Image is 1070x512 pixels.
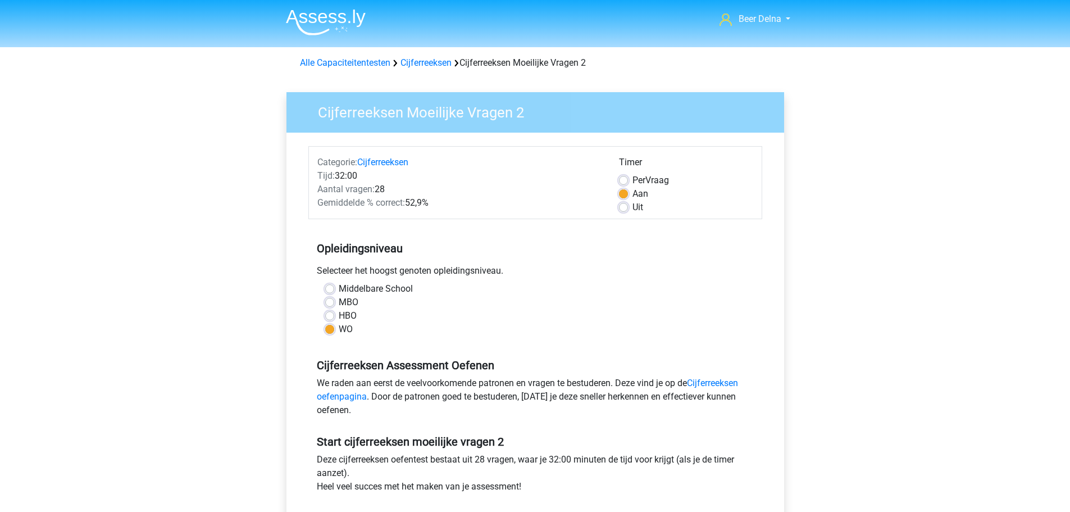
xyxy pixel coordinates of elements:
[619,156,753,174] div: Timer
[317,359,754,372] h5: Cijferreeksen Assessment Oefenen
[632,175,645,185] span: Per
[715,12,794,26] a: Beer Delna
[286,9,366,35] img: Assessly
[339,323,353,336] label: WO
[309,183,611,196] div: 28
[632,187,648,201] label: Aan
[317,197,405,208] span: Gemiddelde % correct:
[339,282,413,296] label: Middelbare School
[308,453,762,498] div: Deze cijferreeksen oefentest bestaat uit 28 vragen, waar je 32:00 minuten de tijd voor krijgt (al...
[339,309,357,323] label: HBO
[308,377,762,422] div: We raden aan eerst de veelvoorkomende patronen en vragen te bestuderen. Deze vind je op de . Door...
[295,56,775,70] div: Cijferreeksen Moeilijke Vragen 2
[317,170,335,181] span: Tijd:
[339,296,358,309] label: MBO
[304,99,776,121] h3: Cijferreeksen Moeilijke Vragen 2
[632,174,669,187] label: Vraag
[400,57,452,68] a: Cijferreeksen
[317,157,357,167] span: Categorie:
[632,201,643,214] label: Uit
[317,184,375,194] span: Aantal vragen:
[317,435,754,448] h5: Start cijferreeksen moeilijke vragen 2
[300,57,390,68] a: Alle Capaciteitentesten
[357,157,408,167] a: Cijferreeksen
[739,13,781,24] span: Beer Delna
[309,169,611,183] div: 32:00
[317,237,754,260] h5: Opleidingsniveau
[309,196,611,210] div: 52,9%
[308,264,762,282] div: Selecteer het hoogst genoten opleidingsniveau.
